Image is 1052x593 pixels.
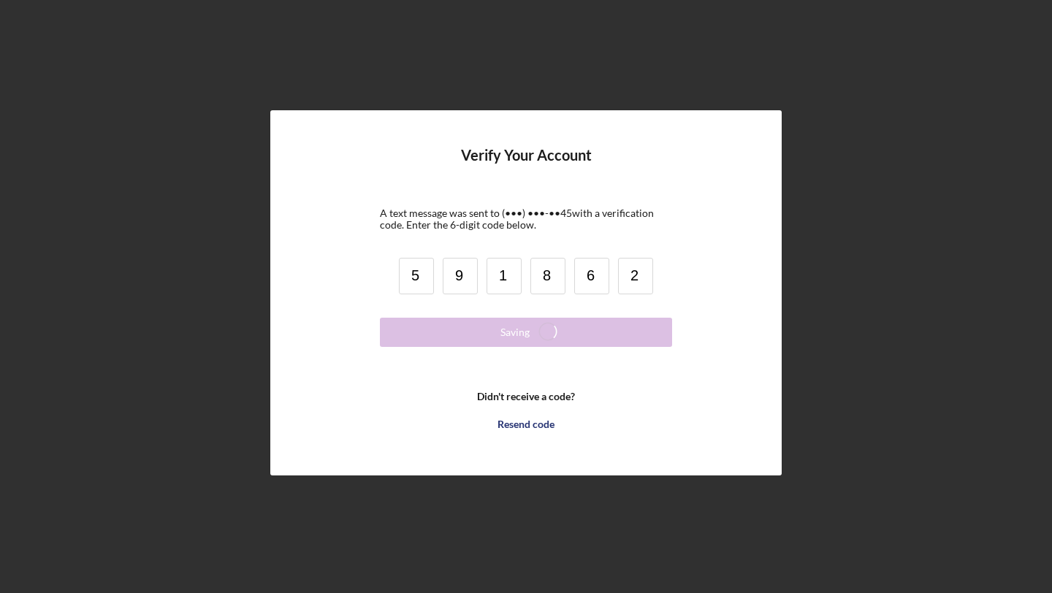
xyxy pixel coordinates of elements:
[477,391,575,402] b: Didn't receive a code?
[380,207,672,231] div: A text message was sent to (•••) •••-•• 45 with a verification code. Enter the 6-digit code below.
[380,318,672,347] button: Saving
[500,318,530,347] div: Saving
[380,410,672,439] button: Resend code
[461,147,592,185] h4: Verify Your Account
[498,410,554,439] div: Resend code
